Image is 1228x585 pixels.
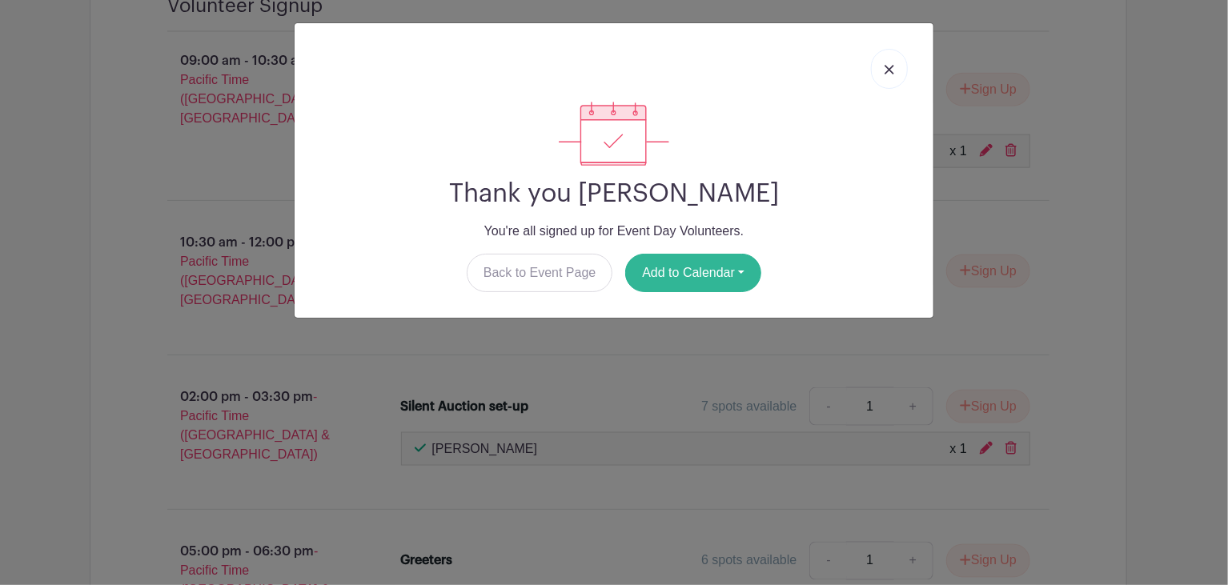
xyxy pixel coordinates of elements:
[559,102,669,166] img: signup_complete-c468d5dda3e2740ee63a24cb0ba0d3ce5d8a4ecd24259e683200fb1569d990c8.svg
[307,222,921,241] p: You're all signed up for Event Day Volunteers.
[307,178,921,209] h2: Thank you [PERSON_NAME]
[625,254,761,292] button: Add to Calendar
[885,65,894,74] img: close_button-5f87c8562297e5c2d7936805f587ecaba9071eb48480494691a3f1689db116b3.svg
[467,254,613,292] a: Back to Event Page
